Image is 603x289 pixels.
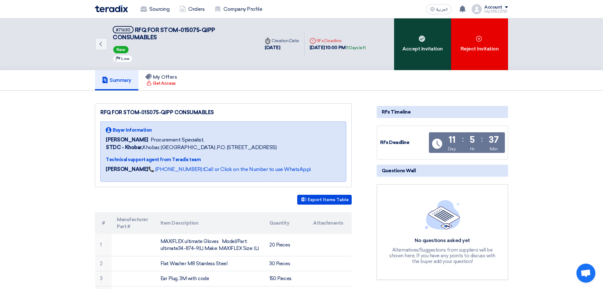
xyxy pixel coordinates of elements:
[95,212,112,234] th: #
[382,167,416,174] span: Questions Wall
[265,37,299,44] div: Creation Date
[95,234,112,256] td: 1
[95,271,112,286] td: 3
[100,109,346,116] div: RFQ FOR STOM-015075-QIPP CONSUMABLES
[425,200,460,230] img: empty_state_list.svg
[155,271,265,286] td: Ear Plug, 3M with code
[310,37,366,44] div: RFx Deadline
[151,136,204,144] span: Procurement Specialist,
[210,2,267,16] a: Company Profile
[264,256,308,271] td: 30 Pieces
[377,106,508,118] div: RFx Timeline
[106,144,142,150] b: STDC - Khobar,
[106,156,311,163] div: Technical support agent from Teradix team
[106,166,148,172] strong: [PERSON_NAME]
[394,18,451,70] div: Accept Invitation
[112,212,155,234] th: Manufacturer Part #
[264,234,308,256] td: 20 Pieces
[308,212,352,234] th: Attachments
[155,212,265,234] th: Item Description
[451,18,508,70] div: Reject Invitation
[484,10,508,13] div: My03115227321
[436,7,448,12] span: العربية
[346,45,366,51] div: 11 Days left
[113,27,215,41] span: RFQ FOR STOM-015075-QIPP CONSUMABLES
[174,2,210,16] a: Orders
[145,74,177,80] h5: My Offers
[95,70,138,90] a: Summary
[113,26,252,42] h5: RFQ FOR STOM-015075-QIPP CONSUMABLES
[489,135,499,144] div: 37
[102,77,131,83] h5: Summary
[470,135,475,144] div: 5
[155,234,265,256] td: MAXIFLEX ultimate Gloves Model/Part: ultimate34-874-9(L) Make: MAXIFLEX Size: (L)
[155,256,265,271] td: Flat Washer M8 Stainless Steel
[147,80,175,87] div: Get Access
[95,256,112,271] td: 2
[121,56,129,61] span: Low
[106,144,276,151] span: Khobar, [GEOGRAPHIC_DATA] ,P.O. [STREET_ADDRESS]
[426,4,451,14] button: العربية
[448,146,456,152] div: Day
[264,271,308,286] td: 150 Pieces
[265,44,299,51] div: [DATE]
[264,212,308,234] th: Quantity
[297,195,352,205] button: Export Items Table
[135,2,174,16] a: Sourcing
[389,247,496,264] div: Alternatives/Suggestions from suppliers will be shown here, If you have any points to discuss wit...
[389,237,496,244] div: No questions asked yet
[138,70,184,90] a: My Offers Get Access
[113,127,152,134] span: Buyer Information
[470,146,474,152] div: Hr
[472,4,482,14] img: profile_test.png
[95,5,128,12] img: Teradix logo
[310,44,366,51] div: [DATE] 10:00 PM
[116,28,130,32] div: #71630
[106,136,148,144] span: [PERSON_NAME]
[490,146,498,152] div: Min
[484,5,502,10] div: Account
[113,46,129,53] span: New
[148,166,311,172] a: 📞 [PHONE_NUMBER] (Call or Click on the Number to use WhatsApp)
[380,139,428,146] div: RFx Deadline
[481,134,483,145] div: :
[449,135,455,144] div: 11
[462,134,464,145] div: :
[576,264,595,283] div: Open chat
